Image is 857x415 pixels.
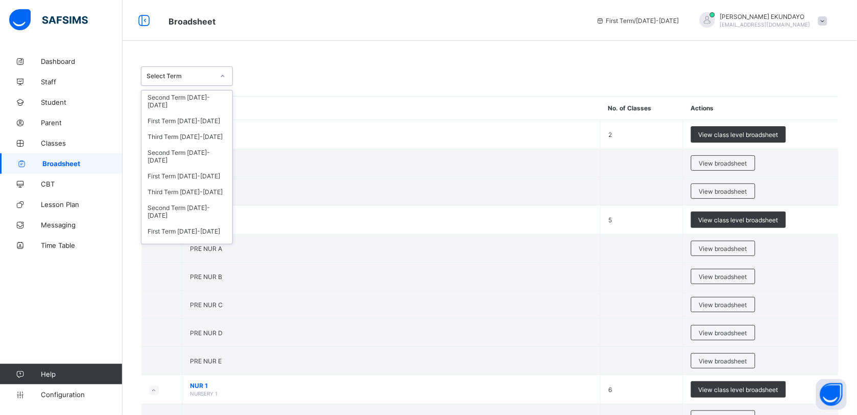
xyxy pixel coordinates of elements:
th: No. of Classes [601,97,683,120]
div: Select Term [147,73,214,80]
span: Help [41,370,122,378]
span: View class level broadsheet [699,131,778,139]
span: 2 [608,131,612,139]
span: Parent [41,119,123,127]
a: View class level broadsheet [691,126,786,134]
a: View broadsheet [691,241,755,248]
a: View class level broadsheet [691,212,786,219]
span: Lesson Plan [41,200,123,209]
img: safsims [9,9,88,31]
span: session/term information [596,17,679,25]
span: Time Table [41,241,123,249]
div: Third Term [DATE]-[DATE] [141,184,232,200]
a: View broadsheet [691,183,755,191]
th: Name [182,97,601,120]
span: View broadsheet [699,188,747,195]
span: 6 [608,386,612,394]
a: View broadsheet [691,353,755,361]
span: PLG [190,127,592,134]
span: Student [41,98,123,106]
span: PRE NUR B [190,273,222,281]
span: View broadsheet [699,301,747,309]
div: Third Term [DATE]-[DATE] [141,239,232,255]
span: [EMAIL_ADDRESS][DOMAIN_NAME] [720,21,811,28]
div: Second Term [DATE]-[DATE] [141,145,232,168]
span: PRE NUR E [190,357,222,365]
span: PRE NUR [190,212,592,220]
a: View class level broadsheet [691,381,786,389]
div: Third Term [DATE]-[DATE] [141,129,232,145]
a: View broadsheet [691,297,755,305]
div: Second Term [DATE]-[DATE] [141,200,232,223]
span: Broadsheet [42,159,123,168]
span: NURSERY 1 [190,390,218,397]
div: First Term [DATE]-[DATE] [141,223,232,239]
div: First Term [DATE]-[DATE] [141,113,232,129]
a: View broadsheet [691,155,755,163]
span: Classes [41,139,123,147]
a: View broadsheet [691,269,755,276]
span: Dashboard [41,57,123,65]
div: First Term [DATE]-[DATE] [141,168,232,184]
div: SOLOMONEKUNDAYO [689,12,832,29]
span: NUR 1 [190,382,592,389]
span: View broadsheet [699,159,747,167]
span: View broadsheet [699,273,747,281]
span: [PERSON_NAME] EKUNDAYO [720,13,811,20]
span: Configuration [41,390,122,399]
span: View broadsheet [699,357,747,365]
span: PRE NUR D [190,329,223,337]
a: View broadsheet [691,325,755,333]
span: View broadsheet [699,329,747,337]
span: View class level broadsheet [699,386,778,394]
span: Messaging [41,221,123,229]
button: Open asap [816,379,847,410]
th: Actions [683,97,839,120]
span: CBT [41,180,123,188]
span: PRE NUR C [190,301,223,309]
span: View class level broadsheet [699,216,778,224]
span: 5 [608,216,612,224]
span: Broadsheet [169,16,216,27]
span: Staff [41,78,123,86]
span: View broadsheet [699,245,747,252]
div: Second Term [DATE]-[DATE] [141,89,232,113]
span: PRE NUR A [190,245,222,252]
